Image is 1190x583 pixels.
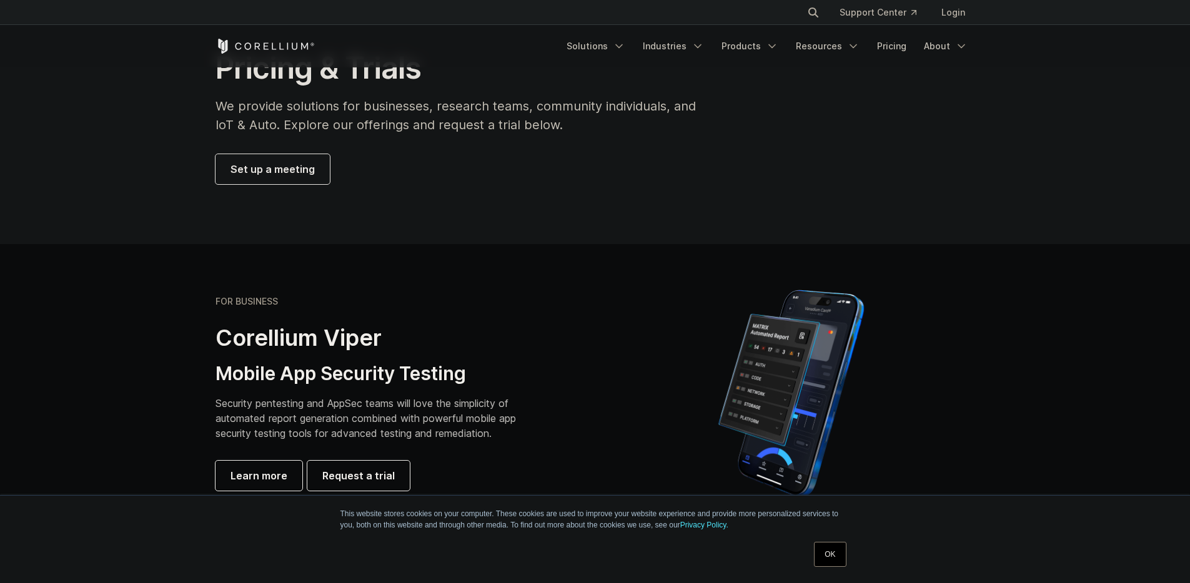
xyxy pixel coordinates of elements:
h6: FOR BUSINESS [216,296,278,307]
h3: Mobile App Security Testing [216,362,535,386]
a: Privacy Policy. [680,521,728,529]
a: OK [814,542,846,567]
div: Navigation Menu [792,1,975,24]
a: About [916,35,975,57]
p: We provide solutions for businesses, research teams, community individuals, and IoT & Auto. Explo... [216,97,713,134]
img: Corellium MATRIX automated report on iPhone showing app vulnerability test results across securit... [697,284,885,502]
a: Products [714,35,786,57]
a: Solutions [559,35,633,57]
span: Learn more [231,468,287,483]
a: Learn more [216,461,302,491]
a: Resources [788,35,867,57]
a: Login [931,1,975,24]
a: Set up a meeting [216,154,330,184]
h2: Corellium Viper [216,324,535,352]
a: Industries [635,35,712,57]
p: This website stores cookies on your computer. These cookies are used to improve your website expe... [340,508,850,531]
button: Search [802,1,825,24]
a: Pricing [870,35,914,57]
a: Request a trial [307,461,410,491]
div: Navigation Menu [559,35,975,57]
p: Security pentesting and AppSec teams will love the simplicity of automated report generation comb... [216,396,535,441]
span: Request a trial [322,468,395,483]
h1: Pricing & Trials [216,49,713,87]
a: Support Center [830,1,926,24]
span: Set up a meeting [231,162,315,177]
a: Corellium Home [216,39,315,54]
